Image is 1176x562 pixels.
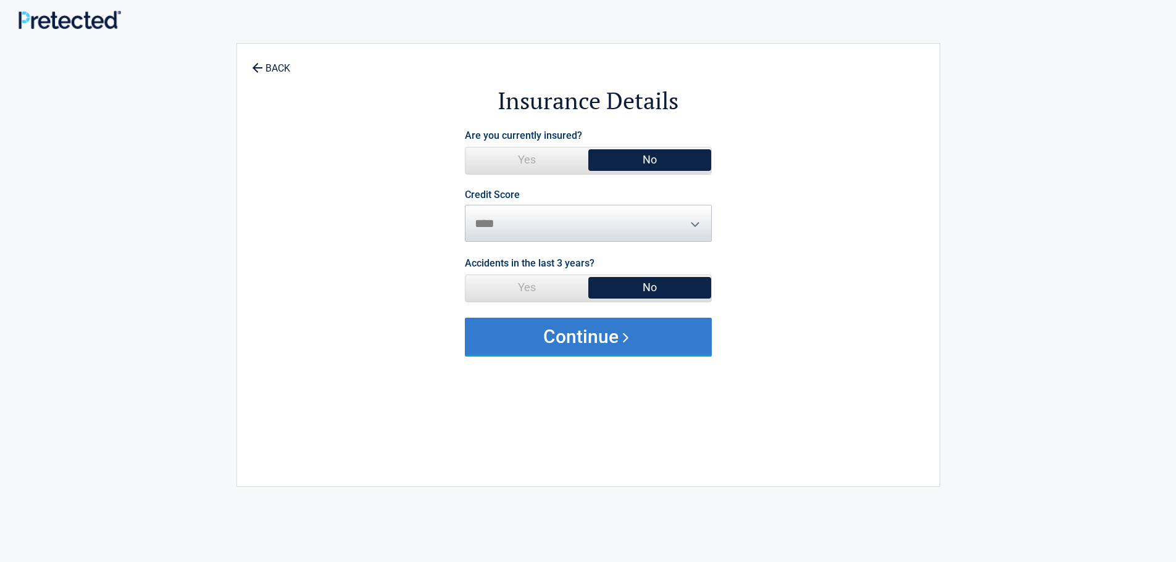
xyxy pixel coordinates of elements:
[249,52,293,73] a: BACK
[465,147,588,172] span: Yes
[465,190,520,200] label: Credit Score
[588,275,711,300] span: No
[465,275,588,300] span: Yes
[465,127,582,144] label: Are you currently insured?
[305,85,872,117] h2: Insurance Details
[465,318,712,355] button: Continue
[19,10,121,29] img: Main Logo
[465,255,594,271] label: Accidents in the last 3 years?
[588,147,711,172] span: No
